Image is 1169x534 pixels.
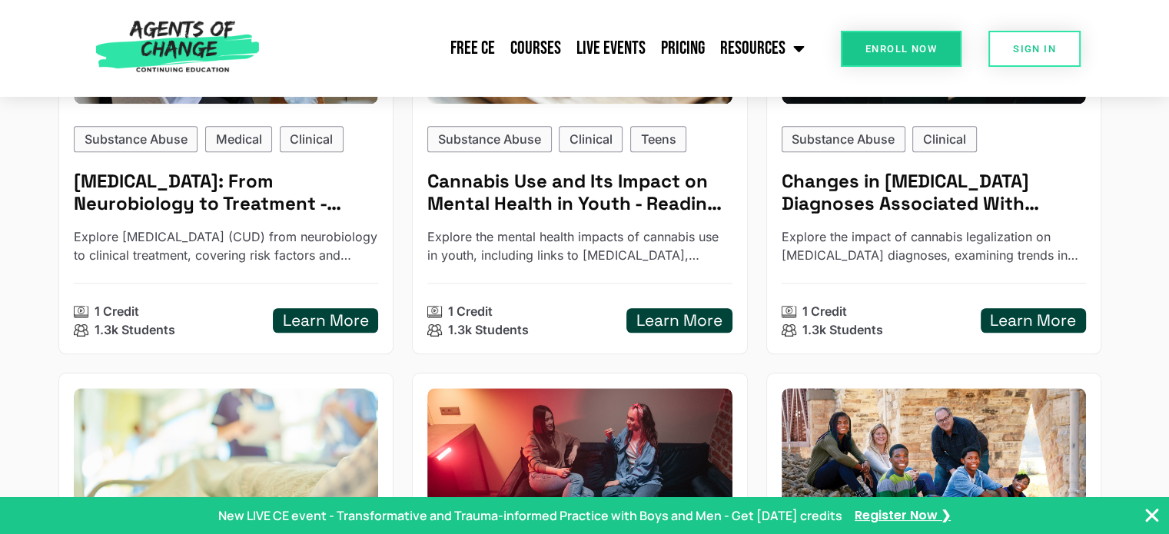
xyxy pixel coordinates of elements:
p: Medical [216,130,262,148]
p: Substance Abuse [85,130,188,148]
a: Resources [712,29,812,68]
h5: Learn More [990,311,1076,330]
p: Clinical [290,130,333,148]
h5: Learn More [636,311,722,330]
p: Clinical [923,130,966,148]
h5: Cannabis Use Disorder: From Neurobiology to Treatment - Reading Based [74,171,378,215]
a: Enroll Now [841,31,961,67]
p: Explore the impact of cannabis legalization on schizophrenia diagnoses, examining trends in canna... [782,227,1086,264]
span: Enroll Now [865,44,937,54]
p: 1.3k Students [448,320,529,339]
p: Teens [641,130,676,148]
p: Substance Abuse [438,130,541,148]
p: New LIVE CE event - Transformative and Trauma-informed Practice with Boys and Men - Get [DATE] cr... [218,506,842,525]
h5: Learn More [283,311,369,330]
a: Live Events [569,29,653,68]
p: 1 Credit [802,302,847,320]
a: Free CE [443,29,503,68]
p: Substance Abuse [792,130,895,148]
p: Explore cannabis use disorder (CUD) from neurobiology to clinical treatment, covering risk factor... [74,227,378,264]
nav: Menu [267,29,812,68]
h5: Changes in Schizophrenia Diagnoses Associated With Cannabis Use Disorder After Cannabis Legalizat... [782,171,1086,215]
h5: Cannabis Use and Its Impact on Mental Health in Youth - Reading Based [427,171,732,215]
p: 1 Credit [95,302,139,320]
button: Close Banner [1143,506,1161,525]
p: Clinical [570,130,613,148]
a: SIGN IN [988,31,1081,67]
a: Pricing [653,29,712,68]
p: 1.3k Students [95,320,175,339]
a: Register Now ❯ [855,507,951,524]
p: 1.3k Students [802,320,883,339]
span: SIGN IN [1013,44,1056,54]
p: 1 Credit [448,302,493,320]
p: Explore the mental health impacts of cannabis use in youth, including links to depression, psycho... [427,227,732,264]
a: Courses [503,29,569,68]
